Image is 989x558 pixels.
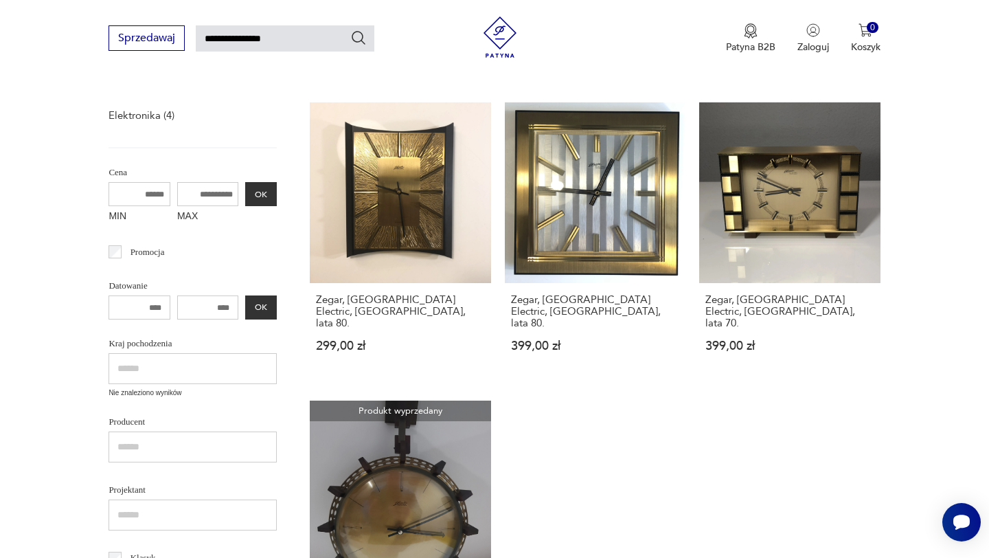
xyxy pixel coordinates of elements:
img: Ikona medalu [744,23,758,38]
h3: Zegar, [GEOGRAPHIC_DATA] Electric, [GEOGRAPHIC_DATA], lata 80. [316,294,484,329]
button: OK [245,295,277,320]
div: 0 [867,22,878,34]
img: Ikonka użytkownika [806,23,820,37]
p: 399,00 zł [511,340,679,352]
p: Zaloguj [797,41,829,54]
p: Cena [109,165,277,180]
a: Zegar, Atlanta Electric, Niemcy, lata 80.Zegar, [GEOGRAPHIC_DATA] Electric, [GEOGRAPHIC_DATA], la... [310,102,490,379]
button: Szukaj [350,30,367,46]
p: Kraj pochodzenia [109,336,277,351]
p: 299,00 zł [316,340,484,352]
button: Zaloguj [797,23,829,54]
p: Patyna B2B [726,41,775,54]
p: Nie znaleziono wyników [109,388,277,399]
button: OK [245,182,277,206]
iframe: Smartsupp widget button [942,503,981,542]
label: MAX [177,206,239,228]
p: Datowanie [109,278,277,293]
p: 399,00 zł [705,340,874,352]
img: Patyna - sklep z meblami i dekoracjami vintage [479,16,521,58]
h3: Zegar, [GEOGRAPHIC_DATA] Electric, [GEOGRAPHIC_DATA], lata 70. [705,294,874,329]
p: Producent [109,414,277,429]
button: 0Koszyk [851,23,880,54]
p: Promocja [130,245,165,260]
button: Sprzedawaj [109,25,185,51]
img: Ikona koszyka [859,23,872,37]
a: Elektronika (4) [109,106,174,125]
a: Zegar, Atlanta Electric, Niemcy, lata 70.Zegar, [GEOGRAPHIC_DATA] Electric, [GEOGRAPHIC_DATA], la... [699,102,880,379]
a: Sprzedawaj [109,34,185,44]
p: Projektant [109,482,277,498]
label: MIN [109,206,170,228]
a: Zegar, Atlanta Electric, Niemcy, lata 80.Zegar, [GEOGRAPHIC_DATA] Electric, [GEOGRAPHIC_DATA], la... [505,102,685,379]
a: Ikona medaluPatyna B2B [726,23,775,54]
button: Patyna B2B [726,23,775,54]
h3: Zegar, [GEOGRAPHIC_DATA] Electric, [GEOGRAPHIC_DATA], lata 80. [511,294,679,329]
p: Koszyk [851,41,880,54]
